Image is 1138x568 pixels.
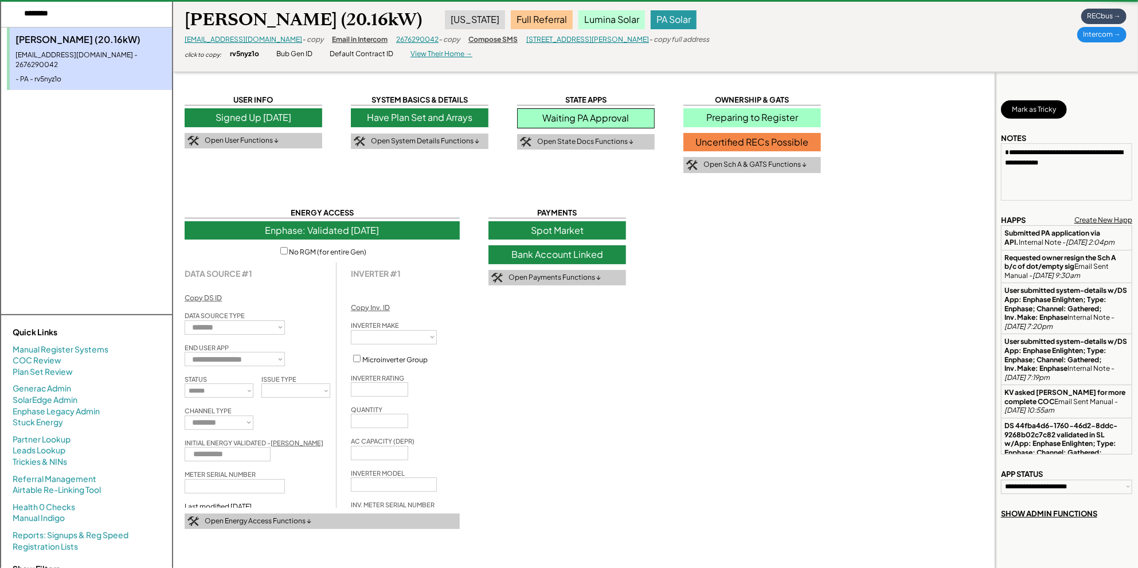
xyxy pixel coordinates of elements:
[526,35,649,44] a: [STREET_ADDRESS][PERSON_NAME]
[354,136,365,147] img: tool-icon.png
[683,133,821,151] div: Uncertified RECs Possible
[351,321,399,330] div: INVERTER MAKE
[1001,133,1026,143] div: NOTES
[1001,469,1043,479] div: APP STATUS
[517,95,655,105] div: STATE APPS
[13,366,73,378] a: Plan Set Review
[276,49,312,59] div: Bub Gen ID
[649,35,709,45] div: - copy full address
[13,434,71,445] a: Partner Lookup
[13,473,96,485] a: Referral Management
[351,374,404,382] div: INVERTER RATING
[1081,9,1127,24] div: RECbus →
[537,137,633,147] div: Open State Docs Functions ↓
[13,327,127,338] div: Quick Links
[185,95,322,105] div: USER INFO
[230,49,259,59] div: rv5nyz1o
[362,355,428,364] label: Microinverter Group
[185,343,229,352] div: END USER APP
[351,469,405,477] div: INVERTER MODEL
[15,33,166,46] div: [PERSON_NAME] (20.16kW)
[578,10,645,29] div: Lumina Solar
[1033,271,1080,280] em: [DATE] 9:30am
[302,35,323,45] div: - copy
[185,406,232,415] div: CHANNEL TYPE
[517,108,655,128] div: Waiting PA Approval
[290,248,367,256] label: No RGM (for entire Gen)
[185,207,460,218] div: ENERGY ACCESS
[703,160,807,170] div: Open Sch A & GATS Functions ↓
[1004,421,1129,475] div: Internal Note -
[13,502,75,513] a: Health 0 Checks
[1001,100,1067,119] button: Mark as Tricky
[205,516,311,526] div: Open Energy Access Functions ↓
[351,95,488,105] div: SYSTEM BASICS & DETAILS
[1074,216,1132,225] div: Create New Happ
[351,500,435,509] div: INV. METER SERIAL NUMBER
[13,512,65,524] a: Manual Indigo
[1004,373,1050,382] em: [DATE] 7:19pm
[488,245,626,264] div: Bank Account Linked
[13,417,63,428] a: Stuck Energy
[185,293,222,303] div: Copy DS ID
[261,375,296,383] div: ISSUE TYPE
[511,10,573,29] div: Full Referral
[468,35,518,45] div: Compose SMS
[1004,388,1129,415] div: Email Sent Manual -
[686,160,698,170] img: tool-icon.png
[439,35,460,45] div: - copy
[509,273,601,283] div: Open Payments Functions ↓
[491,273,503,283] img: tool-icon.png
[410,49,472,59] div: View Their Home →
[1004,286,1128,322] strong: User submitted system-details w/DS App: Enphase Enlighten; Type: Enphase; Channel: Gathered; Inv....
[520,137,531,147] img: tool-icon.png
[271,439,323,446] u: [PERSON_NAME]
[330,49,393,59] div: Default Contract ID
[1004,421,1117,465] strong: DS 44fba4d6-1760-46d2-8ddc-9268b02c7c82 validated in SL w/App: Enphase Enlighten; Type: Enphase; ...
[1004,253,1117,271] strong: Requested owner resign the Sch A b/c of dot/empty sig
[185,470,256,479] div: METER SERIAL NUMBER
[488,221,626,240] div: Spot Market
[185,35,302,44] a: [EMAIL_ADDRESS][DOMAIN_NAME]
[185,50,221,58] div: click to copy:
[1004,337,1129,382] div: Internal Note -
[13,344,108,355] a: Manual Register Systems
[185,9,422,31] div: [PERSON_NAME] (20.16kW)
[13,456,67,468] a: Trickies & NINs
[1077,27,1127,42] div: Intercom →
[1004,337,1128,373] strong: User submitted system-details w/DS App: Enphase Enlighten; Type: Enphase; Channel: Gathered; Inv....
[13,530,128,541] a: Reports: Signups & Reg Speed
[683,108,821,127] div: Preparing to Register
[185,375,207,383] div: STATUS
[1001,215,1026,225] div: HAPPS
[13,406,100,417] a: Enphase Legacy Admin
[13,445,65,456] a: Leads Lookup
[371,136,479,146] div: Open System Details Functions ↓
[351,405,382,414] div: QUANTITY
[13,484,101,496] a: Airtable Re-Linking Tool
[332,35,388,45] div: Email in Intercom
[15,75,166,84] div: - PA - rv5nyz1o
[1004,322,1053,331] em: [DATE] 7:20pm
[185,221,460,240] div: Enphase: Validated [DATE]
[187,516,199,527] img: tool-icon.png
[683,95,821,105] div: OWNERSHIP & GATS
[1066,238,1114,246] em: [DATE] 2:04pm
[185,502,252,511] div: Last modified [DATE]
[445,10,505,29] div: [US_STATE]
[396,35,439,44] a: 2676290042
[13,355,61,366] a: COC Review
[1004,286,1129,331] div: Internal Note -
[187,136,199,146] img: tool-icon.png
[1004,388,1127,406] strong: KV asked [PERSON_NAME] for more complete COC
[185,438,323,447] div: INITIAL ENERGY VALIDATED -
[651,10,697,29] div: PA Solar
[205,136,279,146] div: Open User Functions ↓
[1004,229,1129,246] div: Internal Note -
[185,311,245,320] div: DATA SOURCE TYPE
[185,268,252,279] strong: DATA SOURCE #1
[351,108,488,127] div: Have Plan Set and Arrays
[351,303,390,313] div: Copy Inv. ID
[351,437,414,445] div: AC CAPACITY (DEPR)
[1004,406,1054,414] em: [DATE] 10:55am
